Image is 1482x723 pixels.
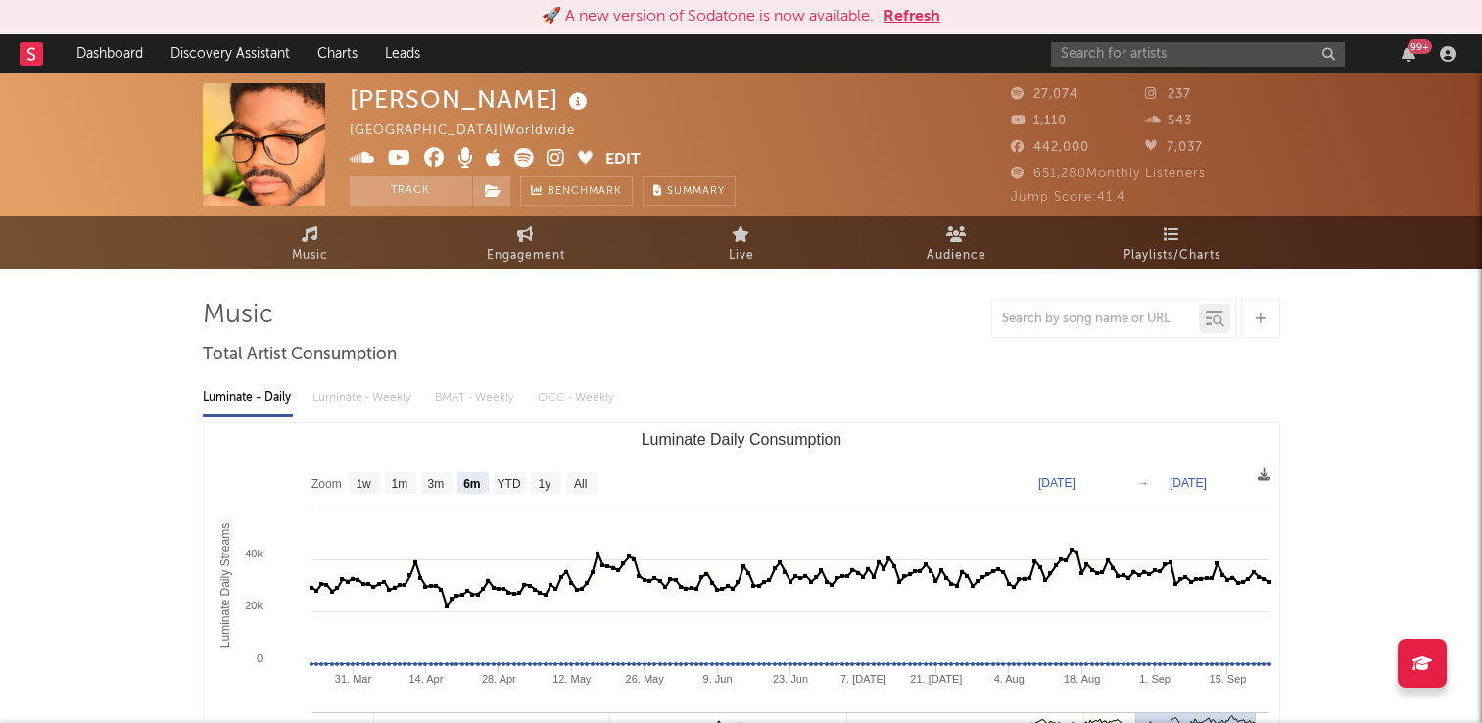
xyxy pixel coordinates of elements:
text: 12. May [552,673,592,685]
span: Audience [927,244,986,267]
text: → [1137,476,1149,490]
a: Benchmark [520,176,633,206]
a: Leads [371,34,434,73]
text: 4. Aug [993,673,1024,685]
text: 15. Sep [1209,673,1246,685]
text: [DATE] [1038,476,1076,490]
text: 31. Mar [334,673,371,685]
div: 🚀 A new version of Sodatone is now available. [542,5,874,28]
span: Total Artist Consumption [203,343,397,366]
a: Dashboard [63,34,157,73]
span: 442,000 [1011,141,1089,154]
text: [DATE] [1170,476,1207,490]
div: Luminate - Daily [203,381,293,414]
a: Audience [849,216,1065,269]
button: Summary [643,176,736,206]
span: Engagement [487,244,565,267]
span: 7,037 [1145,141,1203,154]
a: Live [634,216,849,269]
a: Discovery Assistant [157,34,304,73]
input: Search for artists [1051,42,1345,67]
text: 23. Jun [772,673,807,685]
button: Edit [605,148,641,172]
text: Zoom [311,477,342,491]
a: Engagement [418,216,634,269]
text: 1. Sep [1139,673,1171,685]
span: Playlists/Charts [1123,244,1220,267]
a: Charts [304,34,371,73]
text: 14. Apr [408,673,443,685]
text: 7. [DATE] [839,673,885,685]
button: Refresh [884,5,940,28]
span: 651,280 Monthly Listeners [1011,168,1206,180]
div: [GEOGRAPHIC_DATA] | Worldwide [350,120,598,143]
text: Luminate Daily Consumption [641,431,841,448]
a: Playlists/Charts [1065,216,1280,269]
span: Benchmark [548,180,622,204]
text: All [573,477,586,491]
text: 1m [391,477,407,491]
div: 99 + [1408,39,1432,54]
text: 3m [427,477,444,491]
text: 6m [463,477,480,491]
span: 237 [1145,88,1191,101]
text: 1w [356,477,371,491]
a: Music [203,216,418,269]
text: 9. Jun [702,673,732,685]
text: Luminate Daily Streams [218,523,232,648]
span: 1,110 [1011,115,1067,127]
text: 1y [538,477,550,491]
span: Music [292,244,328,267]
text: 18. Aug [1063,673,1099,685]
span: Jump Score: 41.4 [1011,191,1125,204]
span: Live [729,244,754,267]
input: Search by song name or URL [992,312,1199,327]
span: 27,074 [1011,88,1078,101]
text: 28. Apr [481,673,515,685]
span: 543 [1145,115,1192,127]
text: 21. [DATE] [910,673,962,685]
span: Summary [667,186,725,197]
button: 99+ [1402,46,1415,62]
button: Track [350,176,472,206]
text: 26. May [625,673,664,685]
text: YTD [497,477,520,491]
div: [PERSON_NAME] [350,83,593,116]
text: 40k [245,548,263,559]
text: 20k [245,600,263,611]
text: 0 [256,652,262,664]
